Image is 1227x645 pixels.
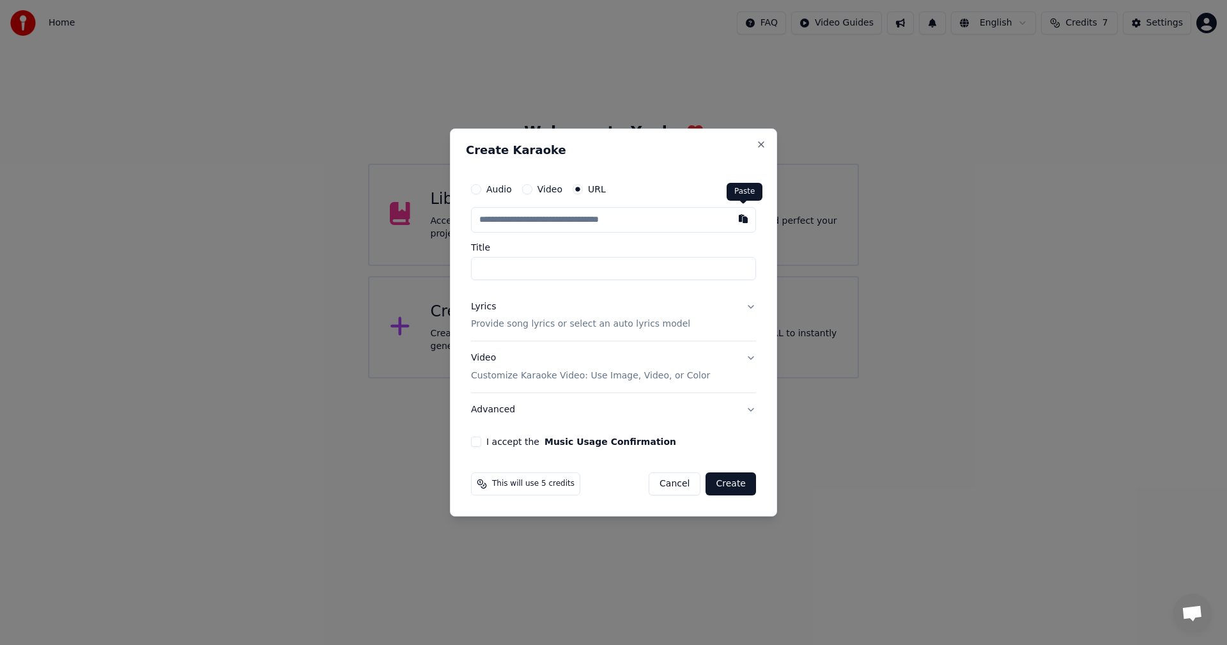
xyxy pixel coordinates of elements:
[471,318,690,331] p: Provide song lyrics or select an auto lyrics model
[471,290,756,341] button: LyricsProvide song lyrics or select an auto lyrics model
[466,144,761,156] h2: Create Karaoke
[544,437,676,446] button: I accept the
[706,472,756,495] button: Create
[471,243,756,252] label: Title
[471,369,710,382] p: Customize Karaoke Video: Use Image, Video, or Color
[471,300,496,313] div: Lyrics
[727,183,762,201] div: Paste
[486,185,512,194] label: Audio
[649,472,700,495] button: Cancel
[471,342,756,393] button: VideoCustomize Karaoke Video: Use Image, Video, or Color
[537,185,562,194] label: Video
[471,352,710,383] div: Video
[471,393,756,426] button: Advanced
[486,437,676,446] label: I accept the
[492,479,575,489] span: This will use 5 credits
[588,185,606,194] label: URL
